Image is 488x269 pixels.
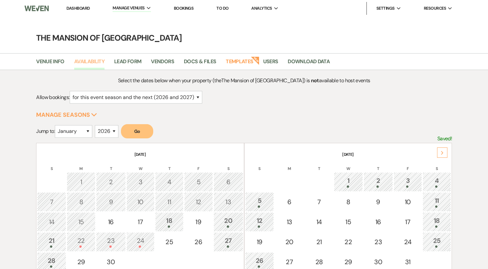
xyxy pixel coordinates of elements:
div: 17 [397,217,418,227]
div: 20 [278,237,301,247]
div: 24 [397,237,418,247]
div: 31 [397,257,418,267]
div: 15 [337,217,359,227]
div: 30 [367,257,390,267]
a: Bookings [174,5,194,11]
a: Lead Form [114,57,141,70]
div: 16 [100,217,122,227]
div: 14 [308,217,330,227]
div: 28 [41,256,62,268]
div: 20 [217,216,240,228]
div: 18 [426,216,447,228]
th: S [214,158,243,172]
span: Analytics [251,5,272,12]
div: 27 [217,236,240,248]
a: Download Data [288,57,330,70]
th: T [96,158,125,172]
div: 3 [397,176,418,188]
th: [DATE] [245,144,451,157]
th: F [184,158,213,172]
div: 30 [100,257,122,267]
p: Saved! [437,134,452,143]
th: T [364,158,393,172]
th: S [423,158,451,172]
div: 10 [130,197,151,207]
th: [DATE] [37,144,243,157]
th: M [274,158,304,172]
div: 21 [308,237,330,247]
div: 21 [41,236,62,248]
div: 15 [70,217,92,227]
div: 22 [70,236,92,248]
div: 18 [159,216,180,228]
div: 4 [159,177,180,187]
a: Availability [74,57,105,70]
button: Go [121,124,153,138]
a: Templates [226,57,253,70]
div: 8 [337,197,359,207]
div: 28 [308,257,330,267]
a: Venue Info [36,57,65,70]
div: 7 [308,197,330,207]
div: 7 [41,197,62,207]
div: 2 [100,177,122,187]
div: 13 [278,217,301,227]
span: Resources [423,5,446,12]
p: Select the dates below when your property (the The Mansion of [GEOGRAPHIC_DATA] ) is available to... [88,76,400,85]
div: 5 [249,196,271,208]
a: To Do [216,5,228,11]
th: M [67,158,95,172]
div: 9 [100,197,122,207]
div: 12 [249,216,271,228]
div: 23 [367,237,390,247]
h4: The Mansion of [GEOGRAPHIC_DATA] [12,32,476,44]
strong: not [311,77,319,84]
div: 13 [217,197,240,207]
a: Vendors [151,57,174,70]
th: T [155,158,184,172]
div: 1 [337,176,359,188]
span: Jump to: [36,128,55,134]
div: 24 [130,236,151,248]
div: 11 [426,196,447,208]
div: 16 [367,217,390,227]
th: T [305,158,333,172]
div: 5 [188,177,209,187]
strong: New [251,56,260,65]
div: 29 [337,257,359,267]
div: 25 [159,237,180,247]
div: 4 [426,176,447,188]
div: 25 [426,236,447,248]
th: S [37,158,66,172]
th: W [334,158,363,172]
div: 10 [397,197,418,207]
a: Dashboard [66,5,90,11]
div: 29 [70,257,92,267]
div: 23 [100,236,122,248]
div: 11 [159,197,180,207]
div: 6 [217,177,240,187]
span: Allow bookings: [36,94,69,101]
div: 8 [70,197,92,207]
a: Users [263,57,278,70]
div: 3 [130,177,151,187]
div: 14 [41,217,62,227]
div: 2 [367,176,390,188]
img: Weven Logo [25,2,49,15]
button: Manage Seasons [36,112,97,118]
div: 19 [188,217,209,227]
div: 1 [70,177,92,187]
th: W [126,158,155,172]
div: 27 [278,257,301,267]
th: F [393,158,422,172]
div: 9 [367,197,390,207]
div: 17 [130,217,151,227]
span: Settings [376,5,395,12]
a: Docs & Files [184,57,216,70]
div: 26 [188,237,209,247]
div: 26 [249,256,271,268]
div: 12 [188,197,209,207]
div: 6 [278,197,301,207]
div: 19 [249,237,271,247]
div: 22 [337,237,359,247]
